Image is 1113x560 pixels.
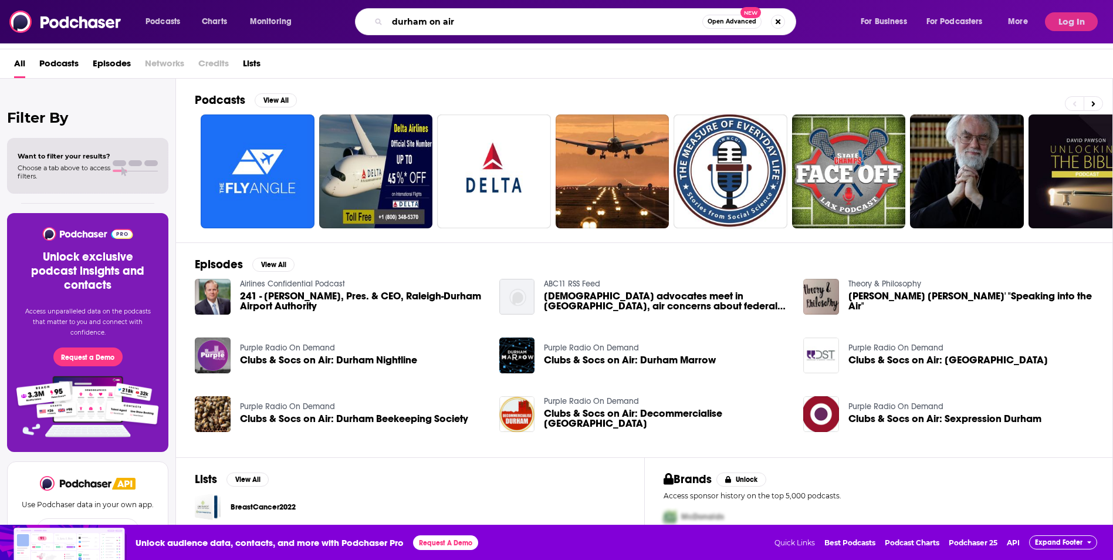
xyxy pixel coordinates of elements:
[39,54,79,78] a: Podcasts
[240,291,485,311] a: 241 - Michael Landguth, Pres. & CEO, Raleigh-Durham Airport Authority
[195,396,231,432] img: Clubs & Socs on Air: Durham Beekeeping Society
[848,343,943,353] a: Purple Radio On Demand
[240,291,485,311] span: 241 - [PERSON_NAME], Pres. & CEO, Raleigh-Durham Airport Authority
[848,291,1094,311] a: John Durham Peters' "Speaking into the Air"
[9,11,122,33] img: Podchaser - Follow, Share and Rate Podcasts
[926,14,983,30] span: For Podcasters
[848,414,1041,424] a: Clubs & Socs on Air: Sexpression Durham
[1007,538,1020,547] a: API
[1035,538,1082,546] span: Expand Footer
[240,279,345,289] a: Airlines Confidential Podcast
[499,338,535,373] img: Clubs & Socs on Air: Durham Marrow
[848,355,1048,365] a: Clubs & Socs on Air: Durham Student Theatre
[544,343,639,353] a: Purple Radio On Demand
[242,12,307,31] button: open menu
[21,250,154,292] h3: Unlock exclusive podcast insights and contacts
[499,396,535,432] img: Clubs & Socs on Air: Decommercialise Durham
[664,491,1094,500] p: Access sponsor history on the top 5,000 podcasts.
[137,12,195,31] button: open menu
[194,12,234,31] a: Charts
[255,93,297,107] button: View All
[716,473,766,487] button: Unlock
[40,476,113,491] img: Podchaser - Follow, Share and Rate Podcasts
[195,279,231,315] img: 241 - Michael Landguth, Pres. & CEO, Raleigh-Durham Airport Authority
[198,54,229,78] span: Credits
[803,279,839,315] img: John Durham Peters' "Speaking into the Air"
[848,291,1094,311] span: [PERSON_NAME] [PERSON_NAME]' "Speaking into the Air"
[146,14,180,30] span: Podcasts
[53,348,123,366] button: Request a Demo
[7,109,168,126] h2: Filter By
[544,355,716,365] a: Clubs & Socs on Air: Durham Marrow
[195,257,295,272] a: EpisodesView All
[240,355,417,365] a: Clubs & Socs on Air: Durham Nightline
[240,402,335,411] a: Purple Radio On Demand
[21,306,154,338] p: Access unparalleled data on the podcasts that matter to you and connect with confidence.
[499,279,535,315] img: Hispanic advocates meet in Durham, air concerns about federal budget cuts, effects
[366,8,807,35] div: Search podcasts, credits, & more...
[231,501,296,514] a: BreastCancer2022
[708,19,756,25] span: Open Advanced
[195,93,245,107] h2: Podcasts
[702,15,762,29] button: Open AdvancedNew
[681,512,724,522] span: McDonalds
[848,355,1048,365] span: Clubs & Socs on Air: [GEOGRAPHIC_DATA]
[544,409,789,429] span: Clubs & Socs on Air: Decommercialise [GEOGRAPHIC_DATA]
[413,535,478,550] button: Request A Demo
[13,528,127,560] img: Insights visual
[544,279,600,289] a: ABC11 RSS Feed
[195,472,269,487] a: ListsView All
[919,12,1000,31] button: open menu
[544,291,789,311] a: Hispanic advocates meet in Durham, air concerns about federal budget cuts, effects
[145,54,184,78] span: Networks
[824,538,875,547] a: Best Podcasts
[195,338,231,373] img: Clubs & Socs on Air: Durham Nightline
[12,376,163,438] img: Pro Features
[112,478,136,490] img: Podchaser API banner
[252,258,295,272] button: View All
[1029,535,1097,549] button: Expand Footer
[195,472,217,487] h2: Lists
[22,500,154,509] p: Use Podchaser data in your own app.
[1000,12,1043,31] button: open menu
[544,409,789,429] a: Clubs & Socs on Air: Decommercialise Durham
[803,396,839,432] img: Clubs & Socs on Air: Sexpression Durham
[852,12,922,31] button: open menu
[803,338,839,373] img: Clubs & Socs on Air: Durham Student Theatre
[949,538,997,547] a: Podchaser 25
[544,291,789,311] span: [DEMOGRAPHIC_DATA] advocates meet in [GEOGRAPHIC_DATA], air concerns about federal budget cuts, e...
[14,54,25,78] span: All
[848,279,921,289] a: Theory & Philosophy
[1045,12,1098,31] button: Log In
[195,494,221,520] a: BreastCancer2022
[848,402,943,411] a: Purple Radio On Demand
[240,414,468,424] a: Clubs & Socs on Air: Durham Beekeeping Society
[226,473,269,487] button: View All
[136,537,404,548] span: Unlock audience data, contacts, and more with Podchaser Pro
[18,152,110,160] span: Want to filter your results?
[42,227,134,241] img: Podchaser - Follow, Share and Rate Podcasts
[659,505,681,529] img: First Pro Logo
[243,54,261,78] a: Lists
[774,538,815,547] span: Quick Links
[740,7,762,18] span: New
[387,12,702,31] input: Search podcasts, credits, & more...
[93,54,131,78] a: Episodes
[664,472,712,487] h2: Brands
